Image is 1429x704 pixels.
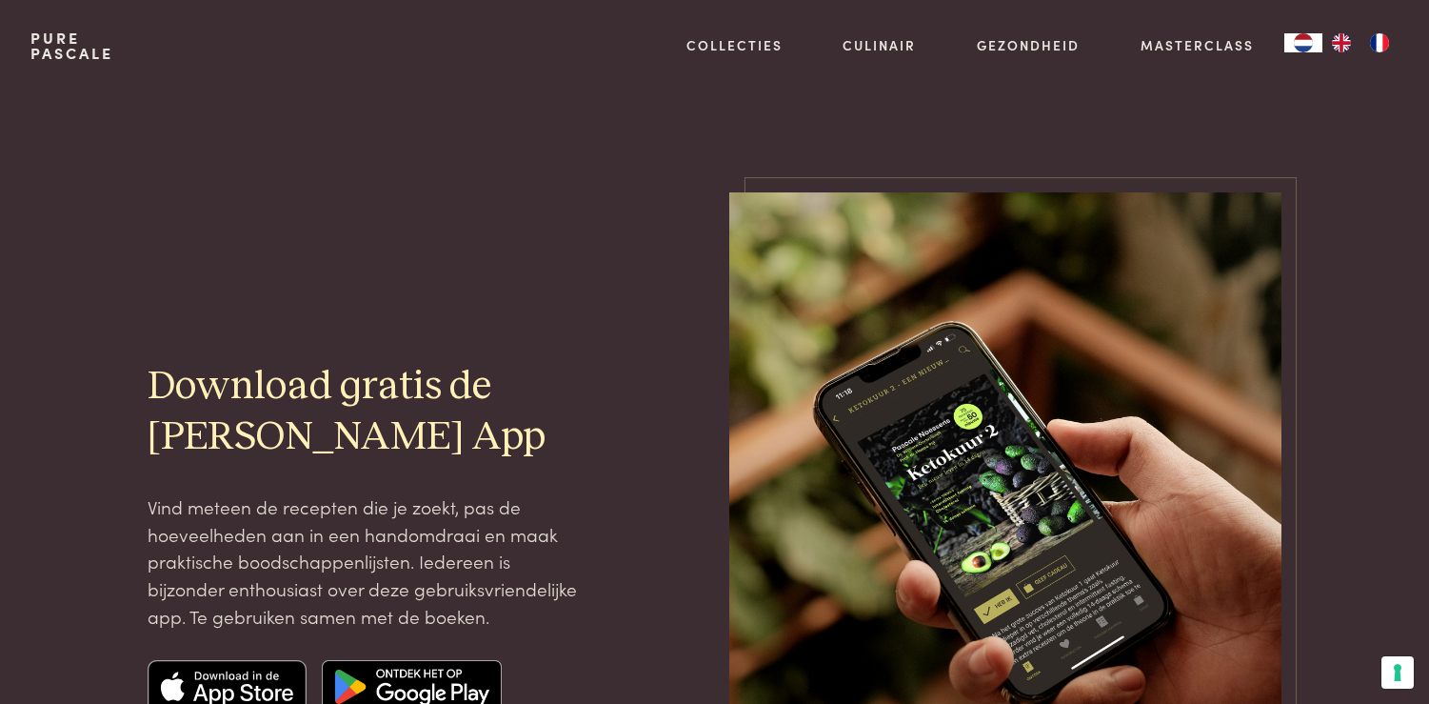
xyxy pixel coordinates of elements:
button: Uw voorkeuren voor toestemming voor trackingtechnologieën [1381,656,1414,689]
a: FR [1360,33,1399,52]
a: Gezondheid [977,35,1080,55]
a: EN [1322,33,1360,52]
a: Masterclass [1141,35,1254,55]
aside: Language selected: Nederlands [1284,33,1399,52]
div: Language [1284,33,1322,52]
a: NL [1284,33,1322,52]
h2: Download gratis de [PERSON_NAME] App [148,362,584,463]
p: Vind meteen de recepten die je zoekt, pas de hoeveelheden aan in een handomdraai en maak praktisc... [148,493,584,630]
a: Culinair [843,35,916,55]
a: Collecties [686,35,783,55]
a: PurePascale [30,30,113,61]
ul: Language list [1322,33,1399,52]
